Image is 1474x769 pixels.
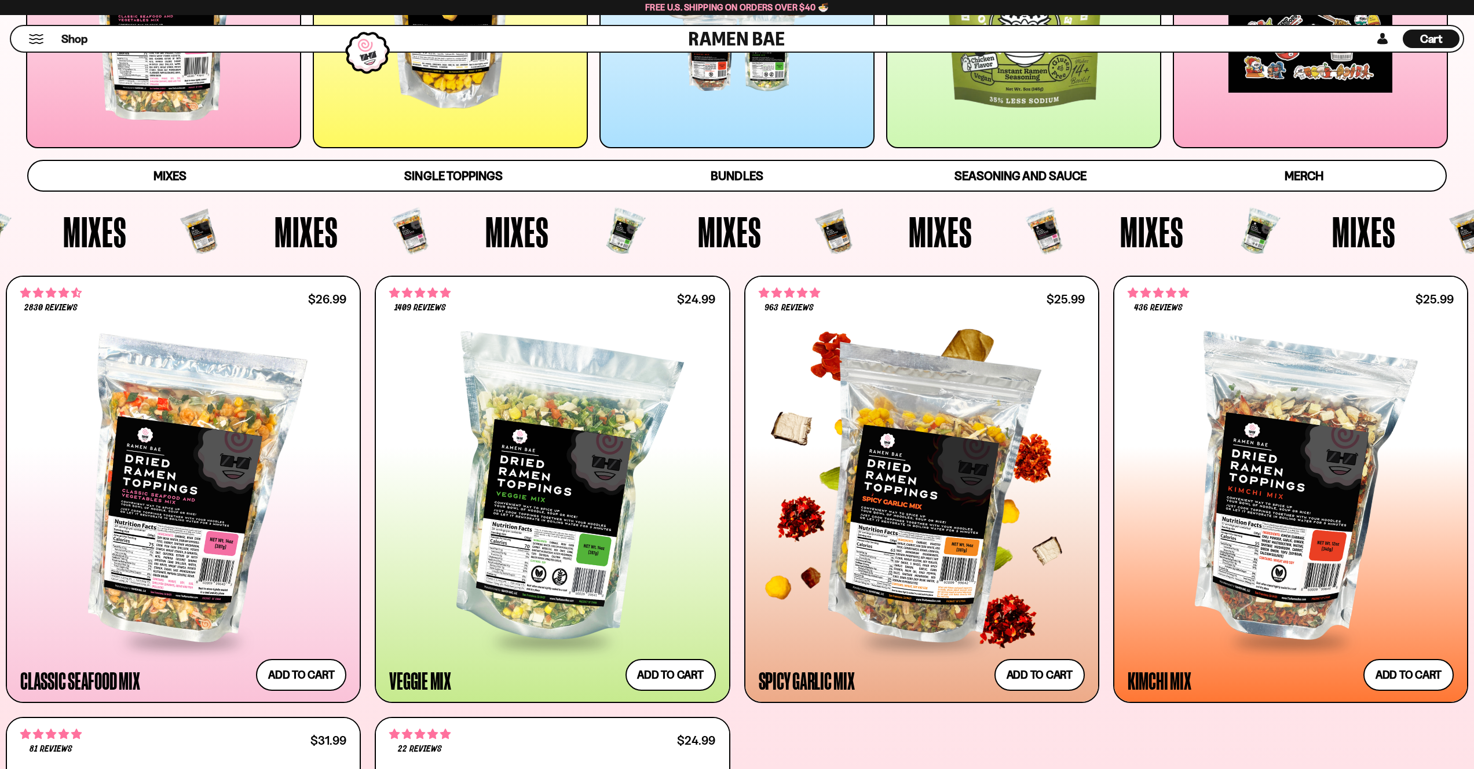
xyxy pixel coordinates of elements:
[28,34,44,44] button: Mobile Menu Trigger
[256,659,346,691] button: Add to cart
[30,745,72,754] span: 81 reviews
[954,169,1086,183] span: Seasoning and Sauce
[759,670,855,691] div: Spicy Garlic Mix
[485,210,549,253] span: Mixes
[389,727,451,742] span: 4.82 stars
[909,210,972,253] span: Mixes
[6,276,361,703] a: 4.68 stars 2830 reviews $26.99 Classic Seafood Mix Add to cart
[711,169,763,183] span: Bundles
[404,169,502,183] span: Single Toppings
[1285,169,1323,183] span: Merch
[394,303,446,313] span: 1409 reviews
[389,670,451,691] div: Veggie Mix
[275,210,338,253] span: Mixes
[389,285,451,301] span: 4.76 stars
[1047,294,1085,305] div: $25.99
[312,161,595,191] a: Single Toppings
[1420,32,1443,46] span: Cart
[1120,210,1184,253] span: Mixes
[1363,659,1454,691] button: Add to cart
[375,276,730,703] a: 4.76 stars 1409 reviews $24.99 Veggie Mix Add to cart
[645,2,829,13] span: Free U.S. Shipping on Orders over $40 🍜
[20,285,82,301] span: 4.68 stars
[677,735,715,746] div: $24.99
[759,285,820,301] span: 4.75 stars
[28,161,312,191] a: Mixes
[1332,210,1396,253] span: Mixes
[61,30,87,48] a: Shop
[20,670,140,691] div: Classic Seafood Mix
[595,161,879,191] a: Bundles
[626,659,716,691] button: Add to cart
[308,294,346,305] div: $26.99
[677,294,715,305] div: $24.99
[310,735,346,746] div: $31.99
[1134,303,1183,313] span: 436 reviews
[153,169,186,183] span: Mixes
[1113,276,1468,703] a: 4.76 stars 436 reviews $25.99 Kimchi Mix Add to cart
[1416,294,1454,305] div: $25.99
[994,659,1085,691] button: Add to cart
[744,276,1099,703] a: 4.75 stars 963 reviews $25.99 Spicy Garlic Mix Add to cart
[1128,670,1191,691] div: Kimchi Mix
[398,745,442,754] span: 22 reviews
[61,31,87,47] span: Shop
[1162,161,1446,191] a: Merch
[765,303,813,313] span: 963 reviews
[1128,285,1189,301] span: 4.76 stars
[20,727,82,742] span: 4.83 stars
[1403,26,1460,52] div: Cart
[698,210,762,253] span: Mixes
[879,161,1162,191] a: Seasoning and Sauce
[63,210,127,253] span: Mixes
[24,303,78,313] span: 2830 reviews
